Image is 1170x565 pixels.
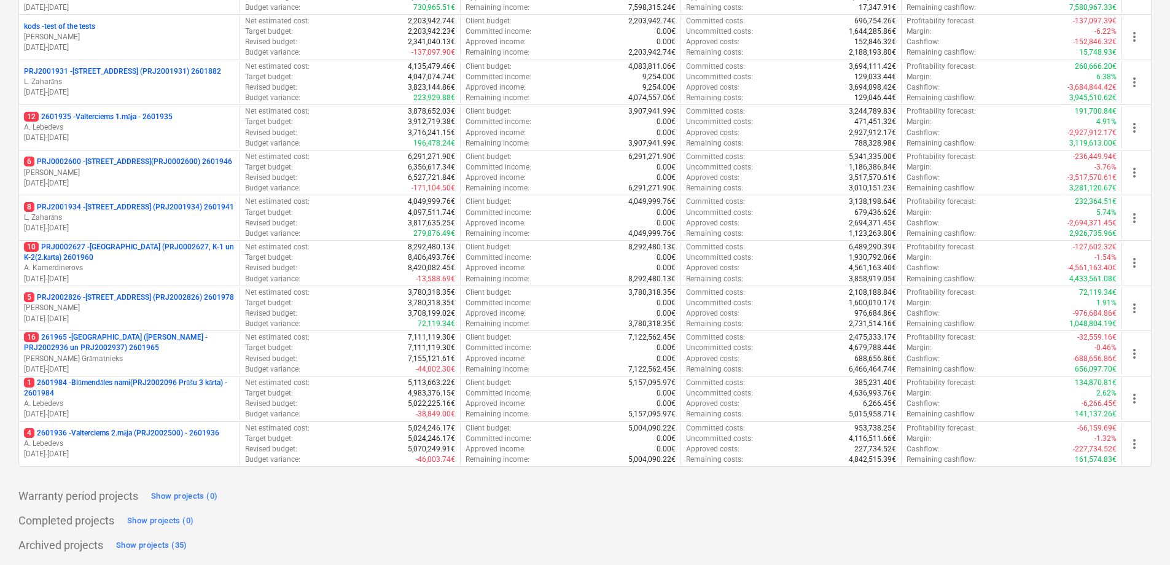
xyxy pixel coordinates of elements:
p: Net estimated cost : [245,197,310,207]
p: 0.00€ [657,298,676,308]
p: Revised budget : [245,37,297,47]
p: Committed costs : [686,106,745,117]
iframe: Chat Widget [1109,506,1170,565]
p: Margin : [907,117,932,127]
div: 5PRJ2002826 -[STREET_ADDRESS] (PRJ2002826) 2601978[PERSON_NAME][DATE]-[DATE] [24,292,235,324]
p: Budget variance : [245,2,300,13]
p: Net estimated cost : [245,61,310,72]
p: Revised budget : [245,173,297,183]
p: 4,047,074.74€ [408,72,455,82]
p: -2,694,371.45€ [1067,218,1117,228]
p: Net estimated cost : [245,106,310,117]
p: Remaining cashflow : [907,183,976,193]
p: 15,748.93€ [1079,47,1117,58]
p: -976,684.86€ [1073,308,1117,319]
p: Remaining income : [466,47,529,58]
p: [DATE] - [DATE] [24,223,235,233]
p: Remaining costs : [686,319,743,329]
p: Margin : [907,298,932,308]
p: Profitability forecast : [907,332,976,343]
p: Uncommitted costs : [686,26,753,37]
p: [PERSON_NAME] [24,303,235,313]
p: [DATE] - [DATE] [24,364,235,375]
p: Client budget : [466,16,512,26]
p: Committed income : [466,117,531,127]
p: 7,111,119.30€ [408,332,455,343]
p: Remaining costs : [686,183,743,193]
p: Net estimated cost : [245,16,310,26]
p: Approved costs : [686,218,739,228]
p: 2,475,333.17€ [849,332,896,343]
p: Uncommitted costs : [686,298,753,308]
p: 1,048,804.19€ [1069,319,1117,329]
p: 4,049,999.76€ [628,197,676,207]
p: 260,666.20€ [1075,61,1117,72]
p: Margin : [907,72,932,82]
p: Uncommitted costs : [686,72,753,82]
p: 2601984 - Blūmendāles nami(PRJ2002096 Prūšu 3 kārta) - 2601984 [24,378,235,399]
p: 0.00€ [657,252,676,263]
p: Cashflow : [907,263,940,273]
p: Remaining cashflow : [907,47,976,58]
p: Client budget : [466,287,512,298]
p: 3,694,111.42€ [849,61,896,72]
p: -4,561,163.40€ [1067,263,1117,273]
p: Committed income : [466,298,531,308]
p: 129,033.44€ [854,72,896,82]
p: 3,281,120.67€ [1069,183,1117,193]
p: Remaining costs : [686,47,743,58]
p: 6,527,721.84€ [408,173,455,183]
p: Net estimated cost : [245,287,310,298]
p: Target budget : [245,162,293,173]
p: PRJ2001934 - [STREET_ADDRESS] (PRJ2001934) 2601941 [24,202,234,212]
span: more_vert [1127,75,1142,90]
p: 8,292,480.13€ [408,242,455,252]
p: Committed income : [466,26,531,37]
p: Approved income : [466,218,526,228]
p: Client budget : [466,332,512,343]
div: 122601935 -Valterciems 1.māja - 2601935A. Lebedevs[DATE]-[DATE] [24,112,235,143]
p: 2,203,942.74€ [628,47,676,58]
p: 3,708,199.02€ [408,308,455,319]
p: -32,559.16€ [1077,332,1117,343]
span: 6 [24,157,34,166]
p: Net estimated cost : [245,152,310,162]
p: 730,965.51€ [413,2,455,13]
div: 42601936 -Valterciems 2.māja (PRJ2002500) - 2601936A. Lebedevs[DATE]-[DATE] [24,428,235,459]
span: 4 [24,428,34,438]
button: Show projects (35) [113,536,190,555]
p: 1,186,386.84€ [849,162,896,173]
p: 2601936 - Valterciems 2.māja (PRJ2002500) - 2601936 [24,428,219,438]
p: Margin : [907,252,932,263]
span: more_vert [1127,120,1142,135]
p: 0.00€ [657,117,676,127]
p: 2,731,514.16€ [849,319,896,329]
p: 3,138,198.64€ [849,197,896,207]
p: Committed costs : [686,197,745,207]
p: Committed income : [466,162,531,173]
div: PRJ2001931 -[STREET_ADDRESS] (PRJ2001931) 2601882L. Zaharāns[DATE]-[DATE] [24,66,235,98]
p: 3,244,789.83€ [849,106,896,117]
p: -1.54% [1094,252,1117,263]
p: [PERSON_NAME] [24,168,235,178]
p: -3,517,570.61€ [1067,173,1117,183]
p: Revised budget : [245,263,297,273]
p: Margin : [907,162,932,173]
p: Revised budget : [245,128,297,138]
p: 3,010,151.23€ [849,183,896,193]
p: kods - test of the tests [24,21,95,32]
p: 3,780,318.35€ [628,287,676,298]
p: Committed income : [466,208,531,218]
span: more_vert [1127,346,1142,361]
p: Approved income : [466,263,526,273]
span: 16 [24,332,39,342]
p: 1,600,010.17€ [849,298,896,308]
p: Cashflow : [907,173,940,183]
p: A. Kamerdinerovs [24,263,235,273]
p: [PERSON_NAME] Grāmatnieks [24,354,235,364]
p: 279,876.49€ [413,228,455,239]
span: more_vert [1127,29,1142,44]
p: 0.00€ [657,37,676,47]
p: [DATE] - [DATE] [24,409,235,419]
p: Uncommitted costs : [686,117,753,127]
